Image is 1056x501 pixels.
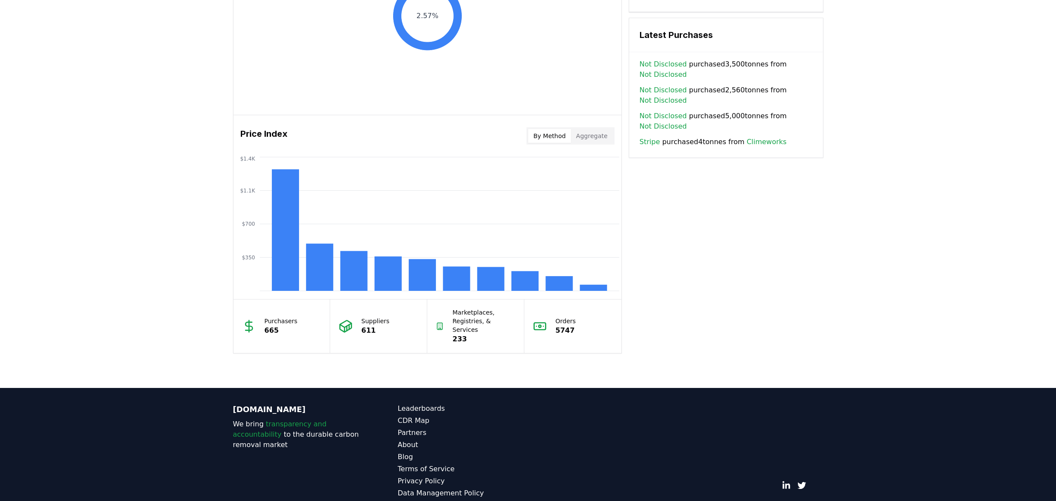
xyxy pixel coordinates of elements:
p: Orders [555,317,576,325]
a: Stripe [640,137,660,147]
p: Marketplaces, Registries, & Services [453,308,516,334]
tspan: $1.1K [240,188,255,194]
tspan: $350 [242,255,255,261]
tspan: $700 [242,221,255,227]
p: [DOMAIN_NAME] [233,403,363,416]
a: Not Disclosed [640,95,687,106]
a: Not Disclosed [640,59,687,69]
a: Climeworks [747,137,787,147]
a: Privacy Policy [398,476,528,486]
a: Not Disclosed [640,69,687,80]
a: Partners [398,428,528,438]
button: Aggregate [571,129,613,143]
span: purchased 4 tonnes from [640,137,787,147]
p: Purchasers [265,317,298,325]
p: Suppliers [361,317,389,325]
p: 5747 [555,325,576,336]
a: Not Disclosed [640,85,687,95]
a: Terms of Service [398,464,528,474]
a: Data Management Policy [398,488,528,498]
a: Leaderboards [398,403,528,414]
span: purchased 2,560 tonnes from [640,85,813,106]
a: About [398,440,528,450]
a: Not Disclosed [640,111,687,121]
text: 2.57% [416,12,438,20]
p: 611 [361,325,389,336]
span: purchased 5,000 tonnes from [640,111,813,132]
a: Twitter [798,481,806,490]
span: purchased 3,500 tonnes from [640,59,813,80]
a: Blog [398,452,528,462]
p: 665 [265,325,298,336]
h3: Latest Purchases [640,28,813,41]
a: CDR Map [398,416,528,426]
a: LinkedIn [782,481,791,490]
h3: Price Index [240,127,287,145]
tspan: $1.4K [240,156,255,162]
p: 233 [453,334,516,344]
button: By Method [528,129,571,143]
p: We bring to the durable carbon removal market [233,419,363,450]
a: Not Disclosed [640,121,687,132]
span: transparency and accountability [233,420,327,438]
